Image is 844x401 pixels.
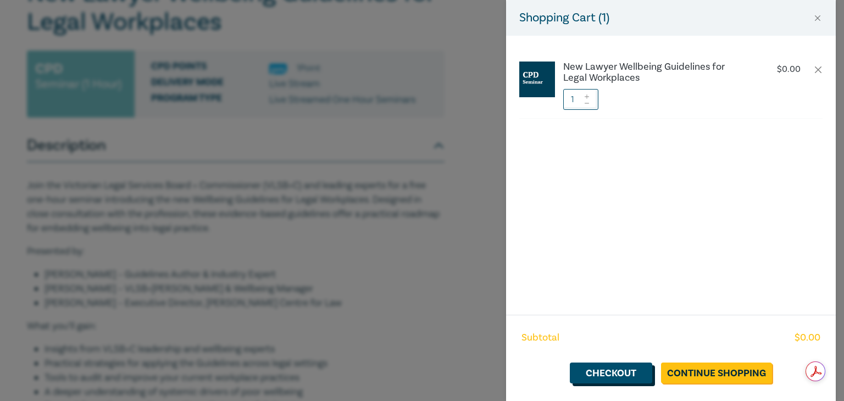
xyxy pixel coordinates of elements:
[795,331,820,345] span: $ 0.00
[563,89,598,110] input: 1
[519,62,555,97] img: CPD%20Seminar.jpg
[570,363,652,383] a: Checkout
[519,9,609,27] h5: Shopping Cart ( 1 )
[521,331,559,345] span: Subtotal
[813,13,823,23] button: Close
[661,363,772,383] a: Continue Shopping
[777,64,801,75] p: $ 0.00
[563,62,746,83] a: New Lawyer Wellbeing Guidelines for Legal Workplaces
